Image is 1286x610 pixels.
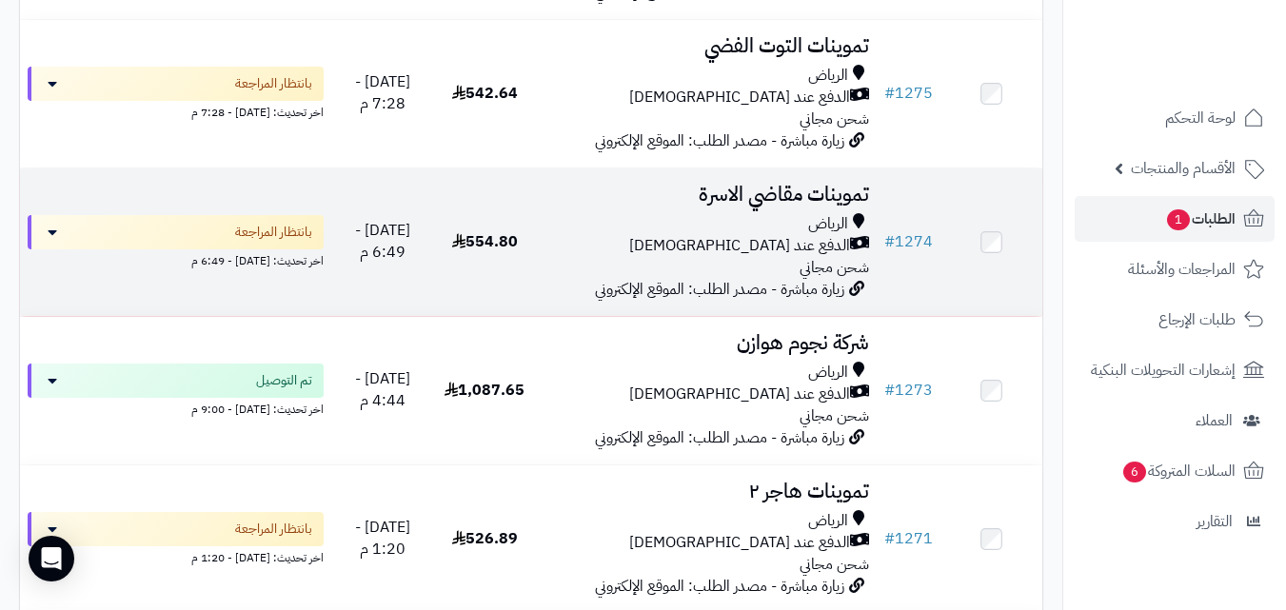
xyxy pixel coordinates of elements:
span: الرياض [808,510,848,532]
span: [DATE] - 7:28 م [355,70,410,115]
span: # [884,82,895,105]
span: التقارير [1197,508,1233,535]
span: الدفع عند [DEMOGRAPHIC_DATA] [629,235,850,257]
span: [DATE] - 4:44 م [355,367,410,412]
a: طلبات الإرجاع [1075,297,1275,343]
span: العملاء [1196,407,1233,434]
span: الأقسام والمنتجات [1131,155,1236,182]
span: السلات المتروكة [1121,458,1236,484]
span: الدفع عند [DEMOGRAPHIC_DATA] [629,532,850,554]
span: الرياض [808,65,848,87]
span: شحن مجاني [800,256,869,279]
span: شحن مجاني [800,108,869,130]
h3: تموينات مقاضي الاسرة [544,184,869,206]
span: # [884,230,895,253]
span: زيارة مباشرة - مصدر الطلب: الموقع الإلكتروني [595,278,844,301]
div: اخر تحديث: [DATE] - 7:28 م [28,101,324,121]
a: #1274 [884,230,933,253]
a: التقارير [1075,499,1275,544]
span: زيارة مباشرة - مصدر الطلب: الموقع الإلكتروني [595,129,844,152]
a: السلات المتروكة6 [1075,448,1275,494]
a: #1271 [884,527,933,550]
span: [DATE] - 1:20 م [355,516,410,561]
img: logo-2.png [1157,14,1268,54]
span: زيارة مباشرة - مصدر الطلب: الموقع الإلكتروني [595,575,844,598]
span: بانتظار المراجعة [235,74,312,93]
div: Open Intercom Messenger [29,536,74,581]
a: #1275 [884,82,933,105]
div: اخر تحديث: [DATE] - 9:00 م [28,398,324,418]
span: تم التوصيل [256,371,312,390]
span: طلبات الإرجاع [1158,306,1236,333]
span: الرياض [808,213,848,235]
span: 526.89 [452,527,518,550]
span: زيارة مباشرة - مصدر الطلب: الموقع الإلكتروني [595,426,844,449]
a: إشعارات التحويلات البنكية [1075,347,1275,393]
a: العملاء [1075,398,1275,443]
div: اخر تحديث: [DATE] - 6:49 م [28,249,324,269]
span: 1,087.65 [445,379,524,402]
h3: تموينات التوت الفضي [544,35,869,57]
a: #1273 [884,379,933,402]
span: 542.64 [452,82,518,105]
span: الرياض [808,362,848,384]
a: المراجعات والأسئلة [1075,246,1275,292]
span: 554.80 [452,230,518,253]
span: 1 [1167,209,1191,230]
div: اخر تحديث: [DATE] - 1:20 م [28,546,324,566]
span: المراجعات والأسئلة [1128,256,1236,283]
span: إشعارات التحويلات البنكية [1091,357,1236,384]
span: الدفع عند [DEMOGRAPHIC_DATA] [629,87,850,108]
h3: تموينات هاجر ٢ [544,481,869,502]
span: شحن مجاني [800,553,869,576]
span: الدفع عند [DEMOGRAPHIC_DATA] [629,384,850,405]
span: [DATE] - 6:49 م [355,219,410,264]
span: 6 [1123,462,1147,482]
span: بانتظار المراجعة [235,520,312,539]
span: الطلبات [1165,206,1236,232]
a: لوحة التحكم [1075,95,1275,141]
span: # [884,379,895,402]
span: شحن مجاني [800,404,869,427]
h3: شركة نجوم هوازن [544,332,869,354]
span: # [884,527,895,550]
span: لوحة التحكم [1165,105,1236,131]
a: الطلبات1 [1075,196,1275,242]
span: بانتظار المراجعة [235,223,312,242]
